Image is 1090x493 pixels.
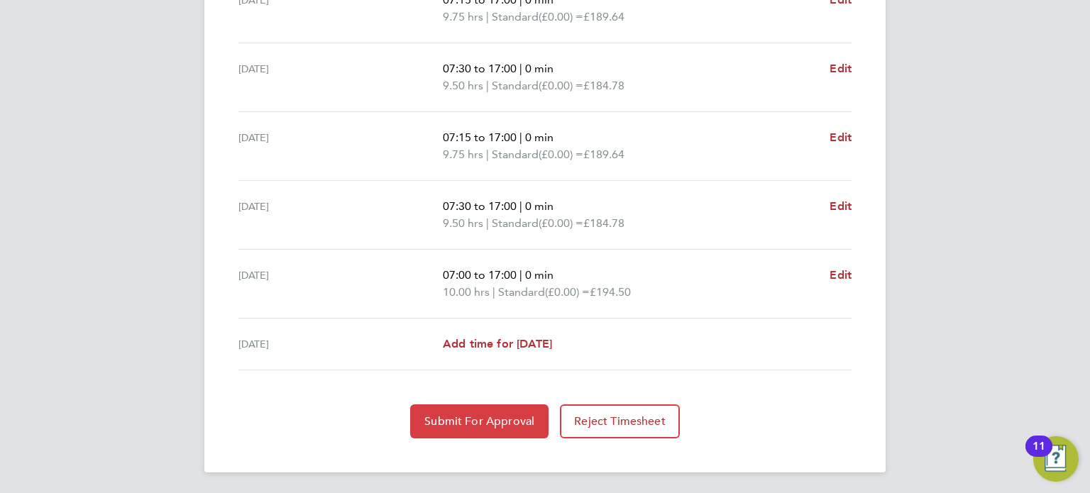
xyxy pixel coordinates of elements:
[1033,446,1045,465] div: 11
[830,199,852,213] span: Edit
[410,404,549,438] button: Submit For Approval
[583,148,624,161] span: £189.64
[492,77,539,94] span: Standard
[830,131,852,144] span: Edit
[443,268,517,282] span: 07:00 to 17:00
[519,131,522,144] span: |
[238,267,443,301] div: [DATE]
[486,79,489,92] span: |
[443,285,490,299] span: 10.00 hrs
[830,198,852,215] a: Edit
[238,129,443,163] div: [DATE]
[539,216,583,230] span: (£0.00) =
[574,414,666,428] span: Reject Timesheet
[545,285,590,299] span: (£0.00) =
[830,268,852,282] span: Edit
[443,10,483,23] span: 9.75 hrs
[519,199,522,213] span: |
[830,129,852,146] a: Edit
[238,336,443,353] div: [DATE]
[519,268,522,282] span: |
[492,146,539,163] span: Standard
[424,414,534,428] span: Submit For Approval
[486,216,489,230] span: |
[443,216,483,230] span: 9.50 hrs
[498,284,545,301] span: Standard
[525,131,554,144] span: 0 min
[539,10,583,23] span: (£0.00) =
[583,79,624,92] span: £184.78
[830,60,852,77] a: Edit
[443,148,483,161] span: 9.75 hrs
[443,337,552,350] span: Add time for [DATE]
[1033,436,1079,482] button: Open Resource Center, 11 new notifications
[525,268,554,282] span: 0 min
[830,62,852,75] span: Edit
[443,336,552,353] a: Add time for [DATE]
[583,216,624,230] span: £184.78
[486,10,489,23] span: |
[492,285,495,299] span: |
[443,199,517,213] span: 07:30 to 17:00
[443,79,483,92] span: 9.50 hrs
[443,62,517,75] span: 07:30 to 17:00
[539,79,583,92] span: (£0.00) =
[830,267,852,284] a: Edit
[238,60,443,94] div: [DATE]
[486,148,489,161] span: |
[492,9,539,26] span: Standard
[443,131,517,144] span: 07:15 to 17:00
[525,62,554,75] span: 0 min
[539,148,583,161] span: (£0.00) =
[583,10,624,23] span: £189.64
[590,285,631,299] span: £194.50
[525,199,554,213] span: 0 min
[238,198,443,232] div: [DATE]
[492,215,539,232] span: Standard
[519,62,522,75] span: |
[560,404,680,438] button: Reject Timesheet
